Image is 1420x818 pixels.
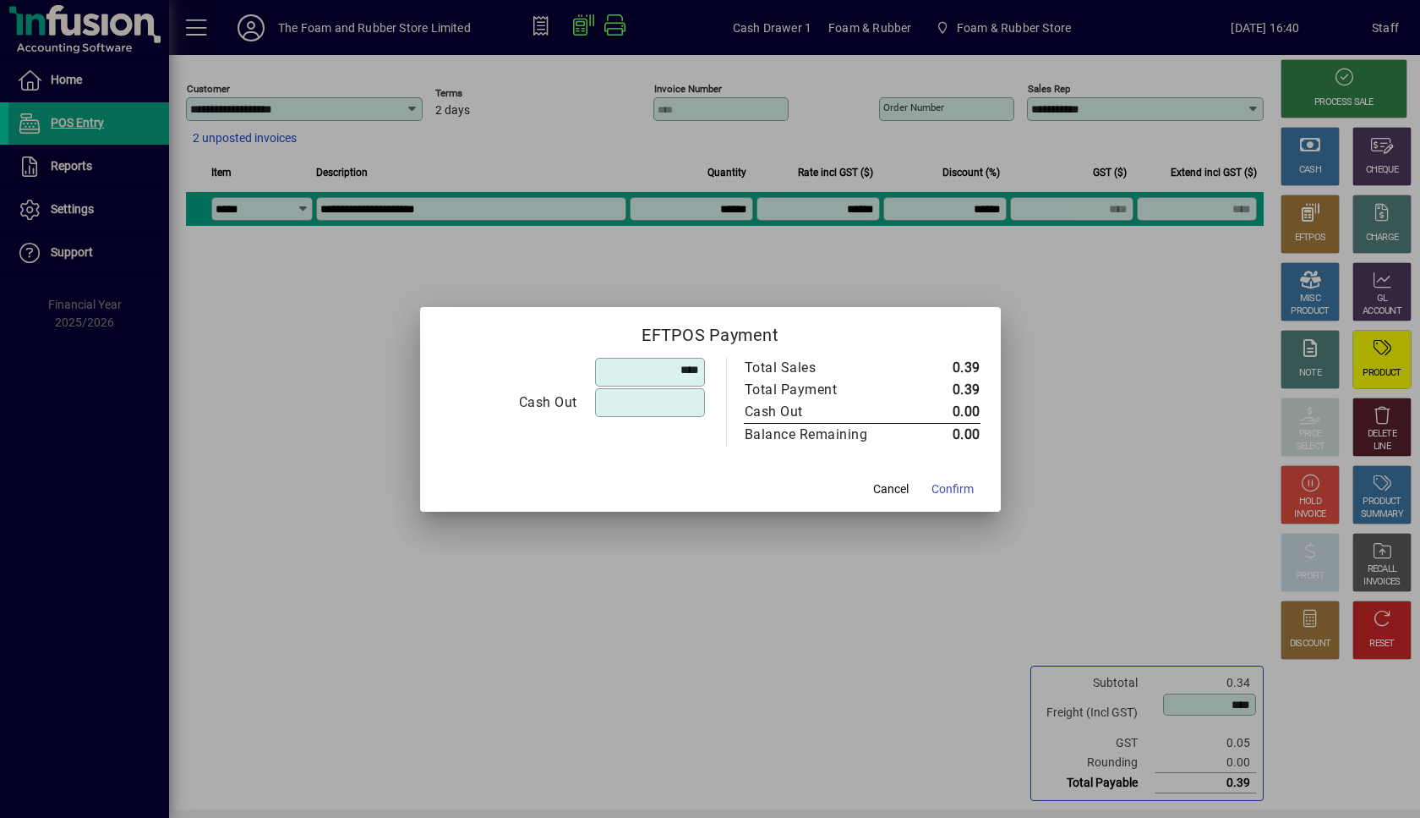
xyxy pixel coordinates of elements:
[441,393,577,413] div: Cash Out
[744,357,904,379] td: Total Sales
[873,480,909,498] span: Cancel
[420,307,1001,356] h2: EFTPOS Payment
[904,357,980,379] td: 0.39
[925,475,980,505] button: Confirm
[904,423,980,446] td: 0.00
[904,379,980,401] td: 0.39
[864,475,918,505] button: Cancel
[904,401,980,424] td: 0.00
[745,425,887,445] div: Balance Remaining
[744,379,904,401] td: Total Payment
[745,402,887,422] div: Cash Out
[931,480,974,498] span: Confirm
